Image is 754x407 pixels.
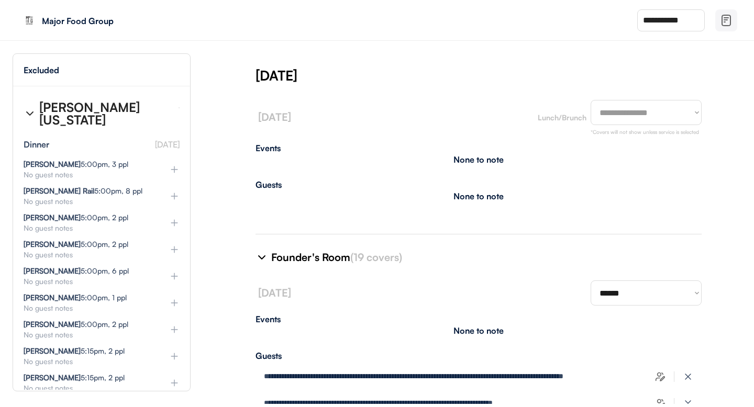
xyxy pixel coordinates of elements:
strong: [PERSON_NAME] [24,293,81,302]
strong: [PERSON_NAME] [24,346,81,355]
font: [DATE] [258,110,291,123]
div: 5:00pm, 2 ppl [24,321,128,328]
font: Lunch/Brunch [538,113,586,122]
div: 5:00pm, 2 ppl [24,241,128,248]
div: Dinner [24,140,49,149]
img: x-close%20%283%29.svg [683,371,693,382]
div: None to note [453,155,504,164]
div: 5:15pm, 2 ppl [24,374,125,381]
div: 5:00pm, 1 ppl [24,294,127,301]
div: No guest notes [24,171,152,178]
div: No guest notes [24,304,152,312]
div: None to note [453,192,504,200]
div: No guest notes [24,278,152,285]
div: Events [256,315,691,323]
div: Excluded [24,66,59,74]
div: [DATE] [256,66,754,85]
strong: [PERSON_NAME] [24,160,81,168]
font: [DATE] [155,139,180,150]
img: Black%20White%20Modern%20Square%20Frame%20Photography%20Logo%20%2810%29.png [21,12,38,29]
img: file-02.svg [720,14,733,27]
div: No guest notes [24,251,152,258]
img: plus%20%281%29.svg [169,351,180,361]
font: [DATE] [258,286,291,299]
div: 5:15pm, 2 ppl [24,347,125,355]
div: No guest notes [24,331,152,338]
div: Events [256,144,702,152]
img: plus%20%281%29.svg [169,191,180,201]
img: chevron-right%20%281%29.svg [256,251,268,264]
img: plus%20%281%29.svg [169,271,180,281]
img: users-edit.svg [655,371,666,382]
strong: [PERSON_NAME] [24,240,81,248]
div: No guest notes [24,385,152,392]
strong: [PERSON_NAME] [24,266,81,275]
div: 5:00pm, 8 ppl [24,187,142,195]
strong: [PERSON_NAME] [24,320,81,329]
strong: [PERSON_NAME] Rail [24,186,94,195]
img: plus%20%281%29.svg [169,298,180,308]
div: None to note [453,326,504,335]
div: No guest notes [24,198,152,205]
strong: [PERSON_NAME] [24,373,81,382]
font: *Covers will not show unless service is selected [591,129,699,135]
div: [PERSON_NAME] [US_STATE] [39,101,170,126]
img: chevron-right%20%281%29.svg [24,107,36,120]
div: Guests [256,180,702,189]
div: 5:00pm, 3 ppl [24,161,128,168]
div: Guests [256,352,702,360]
img: plus%20%281%29.svg [169,218,180,228]
font: (19 covers) [350,251,402,264]
div: No guest notes [24,358,152,365]
div: Major Food Group [42,17,174,25]
img: plus%20%281%29.svg [169,164,180,175]
div: 5:00pm, 6 ppl [24,267,129,275]
img: plus%20%281%29.svg [169,324,180,335]
div: Founder's Room [271,250,689,265]
strong: [PERSON_NAME] [24,213,81,222]
img: plus%20%281%29.svg [169,244,180,255]
div: No guest notes [24,224,152,232]
div: 5:00pm, 2 ppl [24,214,128,221]
img: plus%20%281%29.svg [169,378,180,388]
